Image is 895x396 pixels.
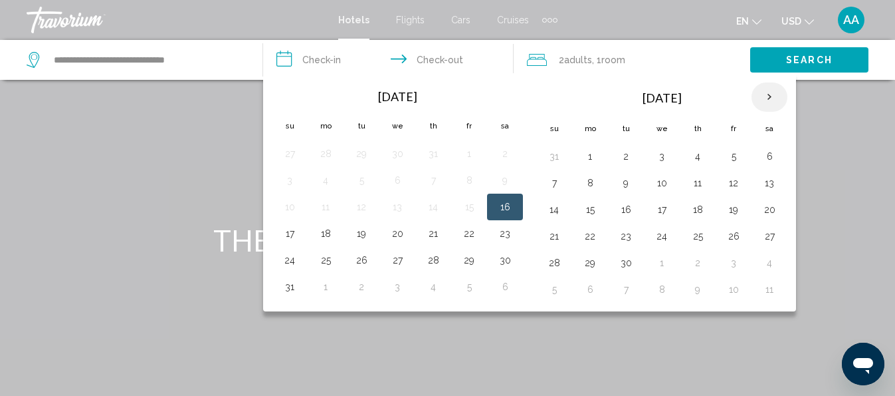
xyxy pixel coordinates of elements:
button: Day 7 [615,280,637,299]
button: Day 4 [759,254,780,272]
button: Day 30 [494,251,516,270]
button: Day 20 [759,200,780,219]
button: Day 9 [615,174,637,192]
button: Day 19 [723,200,744,219]
button: Day 16 [494,198,516,216]
a: Cars [451,15,470,25]
a: Hotels [338,15,369,25]
button: Day 5 [351,171,372,190]
button: Day 13 [759,174,780,192]
span: USD [781,16,801,27]
button: Day 2 [351,278,372,296]
span: Room [601,55,625,65]
button: Day 31 [544,147,565,166]
button: Change currency [781,11,814,31]
button: Day 24 [279,251,300,270]
button: Day 4 [687,147,708,166]
button: Day 21 [544,227,565,246]
button: Day 11 [315,198,336,216]
span: Adults [564,55,592,65]
button: Day 16 [615,200,637,219]
button: Day 26 [723,227,744,246]
span: Search [786,55,833,66]
button: Day 17 [279,224,300,243]
iframe: Button to launch messaging window [842,343,884,385]
button: Day 14 [423,198,444,216]
button: Day 15 [458,198,480,216]
button: Search [750,47,868,72]
button: Day 3 [279,171,300,190]
a: Flights [396,15,425,25]
button: Next month [751,82,787,112]
button: Day 1 [579,147,601,166]
button: Day 12 [351,198,372,216]
button: Day 7 [544,174,565,192]
button: Day 5 [544,280,565,299]
span: en [736,16,749,27]
button: Day 28 [423,251,444,270]
a: Cruises [497,15,529,25]
button: Day 3 [651,147,672,166]
button: Day 6 [759,147,780,166]
button: Day 22 [579,227,601,246]
button: Day 24 [651,227,672,246]
button: Day 5 [723,147,744,166]
button: Day 9 [687,280,708,299]
th: [DATE] [572,82,751,114]
button: Day 3 [387,278,408,296]
button: Day 10 [651,174,672,192]
button: Day 4 [315,171,336,190]
button: Day 6 [579,280,601,299]
button: Day 14 [544,200,565,219]
h1: THE WORLD IS WAITING FOR YOU [199,223,697,258]
button: Day 29 [351,144,372,163]
button: Day 17 [651,200,672,219]
button: Day 13 [387,198,408,216]
button: Day 12 [723,174,744,192]
button: Day 2 [615,147,637,166]
button: Day 23 [615,227,637,246]
button: Day 29 [579,254,601,272]
button: Day 27 [759,227,780,246]
button: Day 9 [494,171,516,190]
button: Day 26 [351,251,372,270]
button: Day 1 [315,278,336,296]
button: Day 28 [544,254,565,272]
button: Day 6 [494,278,516,296]
button: Day 22 [458,224,480,243]
button: Day 5 [458,278,480,296]
button: Day 1 [458,144,480,163]
button: Day 21 [423,224,444,243]
button: Day 19 [351,224,372,243]
button: User Menu [834,6,868,34]
span: , 1 [592,51,625,69]
button: Day 6 [387,171,408,190]
th: [DATE] [308,82,487,111]
button: Day 30 [615,254,637,272]
button: Day 28 [315,144,336,163]
button: Day 3 [723,254,744,272]
button: Day 30 [387,144,408,163]
button: Day 27 [387,251,408,270]
button: Day 10 [279,198,300,216]
button: Extra navigation items [542,9,557,31]
button: Day 29 [458,251,480,270]
button: Check in and out dates [263,40,513,80]
button: Day 11 [759,280,780,299]
button: Day 8 [651,280,672,299]
button: Day 8 [579,174,601,192]
button: Day 23 [494,224,516,243]
button: Day 2 [494,144,516,163]
span: 2 [559,51,592,69]
button: Day 1 [651,254,672,272]
button: Day 20 [387,224,408,243]
button: Change language [736,11,761,31]
button: Day 8 [458,171,480,190]
button: Day 18 [687,200,708,219]
button: Day 27 [279,144,300,163]
span: AA [843,13,859,27]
